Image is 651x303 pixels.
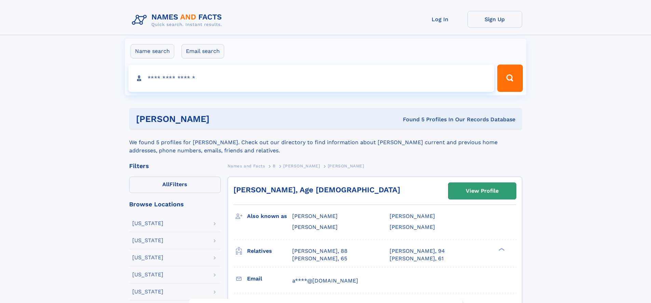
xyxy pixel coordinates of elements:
[390,255,444,262] a: [PERSON_NAME], 61
[466,183,499,199] div: View Profile
[467,11,522,28] a: Sign Up
[132,272,163,277] div: [US_STATE]
[283,164,320,168] span: [PERSON_NAME]
[292,255,347,262] a: [PERSON_NAME], 65
[497,247,505,251] div: ❯
[129,163,221,169] div: Filters
[129,11,228,29] img: Logo Names and Facts
[136,115,306,123] h1: [PERSON_NAME]
[292,213,338,219] span: [PERSON_NAME]
[247,245,292,257] h3: Relatives
[306,116,515,123] div: Found 5 Profiles In Our Records Database
[129,201,221,207] div: Browse Locations
[131,44,174,58] label: Name search
[273,162,276,170] a: B
[132,255,163,260] div: [US_STATE]
[390,224,435,230] span: [PERSON_NAME]
[129,177,221,193] label: Filters
[162,181,169,188] span: All
[132,289,163,294] div: [US_STATE]
[132,238,163,243] div: [US_STATE]
[448,183,516,199] a: View Profile
[247,273,292,285] h3: Email
[497,65,523,92] button: Search Button
[228,162,265,170] a: Names and Facts
[283,162,320,170] a: [PERSON_NAME]
[132,221,163,226] div: [US_STATE]
[413,11,467,28] a: Log In
[390,213,435,219] span: [PERSON_NAME]
[233,185,400,194] a: [PERSON_NAME], Age [DEMOGRAPHIC_DATA]
[129,130,522,155] div: We found 5 profiles for [PERSON_NAME]. Check out our directory to find information about [PERSON_...
[273,164,276,168] span: B
[181,44,224,58] label: Email search
[292,247,348,255] a: [PERSON_NAME], 88
[328,164,364,168] span: [PERSON_NAME]
[390,247,445,255] a: [PERSON_NAME], 94
[128,65,494,92] input: search input
[292,224,338,230] span: [PERSON_NAME]
[247,210,292,222] h3: Also known as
